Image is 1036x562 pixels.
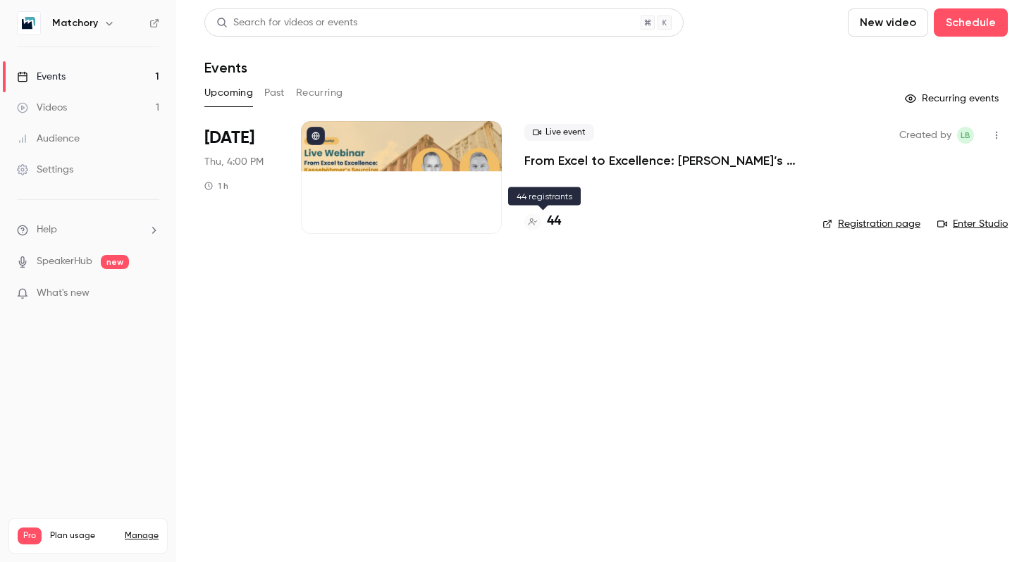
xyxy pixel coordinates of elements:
div: Events [17,70,66,84]
a: SpeakerHub [37,254,92,269]
span: Thu, 4:00 PM [204,155,264,169]
span: new [101,255,129,269]
span: Laura Banciu [957,127,974,144]
span: Live event [524,124,594,141]
a: From Excel to Excellence: [PERSON_NAME]’s Sourcing Transformation [524,152,800,169]
div: Settings [17,163,73,177]
span: What's new [37,286,90,301]
li: help-dropdown-opener [17,223,159,237]
a: 44 [524,212,561,231]
img: Matchory [18,12,40,35]
button: New video [848,8,928,37]
button: Recurring [296,82,343,104]
h4: 44 [547,212,561,231]
span: Pro [18,527,42,544]
div: Sep 4 Thu, 4:00 PM (Europe/Berlin) [204,121,278,234]
button: Upcoming [204,82,253,104]
h1: Events [204,59,247,76]
button: Recurring events [899,87,1008,110]
span: LB [961,127,970,144]
a: Registration page [822,217,920,231]
button: Past [264,82,285,104]
div: 1 h [204,180,228,192]
h6: Matchory [52,16,98,30]
span: [DATE] [204,127,254,149]
span: Created by [899,127,951,144]
span: Plan usage [50,530,116,542]
a: Enter Studio [937,217,1008,231]
span: Help [37,223,57,237]
div: Videos [17,101,67,115]
div: Search for videos or events [216,15,357,30]
div: Audience [17,132,80,146]
button: Schedule [934,8,1008,37]
a: Manage [125,530,159,542]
